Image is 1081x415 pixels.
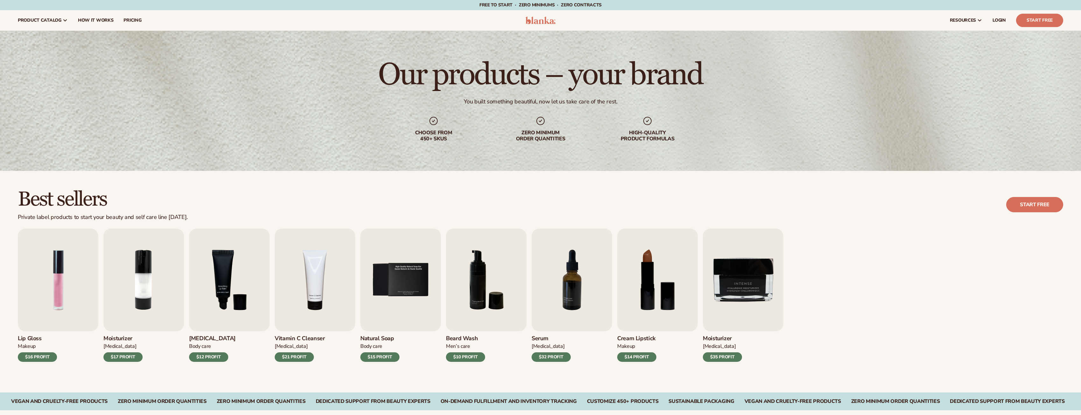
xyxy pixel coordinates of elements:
a: pricing [118,10,146,31]
div: Body Care [360,343,399,350]
div: $32 PROFIT [532,352,571,362]
div: CUSTOMIZE 450+ PRODUCTS [587,398,659,404]
a: 4 / 9 [275,229,355,362]
div: Zero Minimum Order QuantitieS [118,398,207,404]
a: How It Works [73,10,119,31]
div: Zero minimum order quantities [500,130,581,142]
a: 8 / 9 [617,229,698,362]
div: Men’s Care [446,343,485,350]
h3: Vitamin C Cleanser [275,335,325,342]
div: $35 PROFIT [703,352,742,362]
a: 6 / 9 [446,229,526,362]
div: High-quality product formulas [607,130,688,142]
div: You built something beautiful, now let us take care of the rest. [464,98,618,105]
a: 5 / 9 [360,229,441,362]
a: 9 / 9 [703,229,783,362]
h3: Moisturizer [103,335,143,342]
h3: Beard Wash [446,335,485,342]
h3: Moisturizer [703,335,742,342]
div: $15 PROFIT [360,352,399,362]
div: [MEDICAL_DATA] [275,343,325,350]
div: [MEDICAL_DATA] [103,343,143,350]
span: product catalog [18,18,61,23]
div: Makeup [617,343,656,350]
h1: Our products – your brand [378,60,703,90]
span: How It Works [78,18,114,23]
div: $21 PROFIT [275,352,314,362]
div: [MEDICAL_DATA] [703,343,742,350]
div: ZERO MINIMUM ORDER QUANTITIES [851,398,940,404]
a: 1 / 9 [18,229,98,362]
div: $12 PROFIT [189,352,228,362]
div: DEDICATED SUPPORT FROM BEAUTY EXPERTS [950,398,1064,404]
div: Zero Minimum Order QuantitieS [217,398,306,404]
div: Makeup [18,343,57,350]
a: 3 / 9 [189,229,270,362]
a: product catalog [13,10,73,31]
div: $16 PROFIT [18,352,57,362]
h3: Lip Gloss [18,335,57,342]
div: $17 PROFIT [103,352,143,362]
h2: Best sellers [18,189,188,210]
div: $10 PROFIT [446,352,485,362]
h3: Cream Lipstick [617,335,656,342]
div: Body Care [189,343,236,350]
span: LOGIN [993,18,1006,23]
img: logo [526,17,556,24]
a: 7 / 9 [532,229,612,362]
a: Start Free [1016,14,1063,27]
div: Vegan and Cruelty-Free Products [11,398,108,404]
span: pricing [124,18,141,23]
span: resources [950,18,976,23]
div: Private label products to start your beauty and self care line [DATE]. [18,214,188,221]
span: Free to start · ZERO minimums · ZERO contracts [479,2,602,8]
a: LOGIN [987,10,1011,31]
h3: [MEDICAL_DATA] [189,335,236,342]
a: resources [945,10,987,31]
div: $14 PROFIT [617,352,656,362]
div: SUSTAINABLE PACKAGING [668,398,734,404]
h3: Natural Soap [360,335,399,342]
div: VEGAN AND CRUELTY-FREE PRODUCTS [745,398,841,404]
div: Dedicated Support From Beauty Experts [316,398,430,404]
div: Choose from 450+ Skus [393,130,474,142]
h3: Serum [532,335,571,342]
a: Start free [1006,197,1063,212]
div: On-Demand Fulfillment and Inventory Tracking [441,398,577,404]
div: [MEDICAL_DATA] [532,343,571,350]
a: 2 / 9 [103,229,184,362]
